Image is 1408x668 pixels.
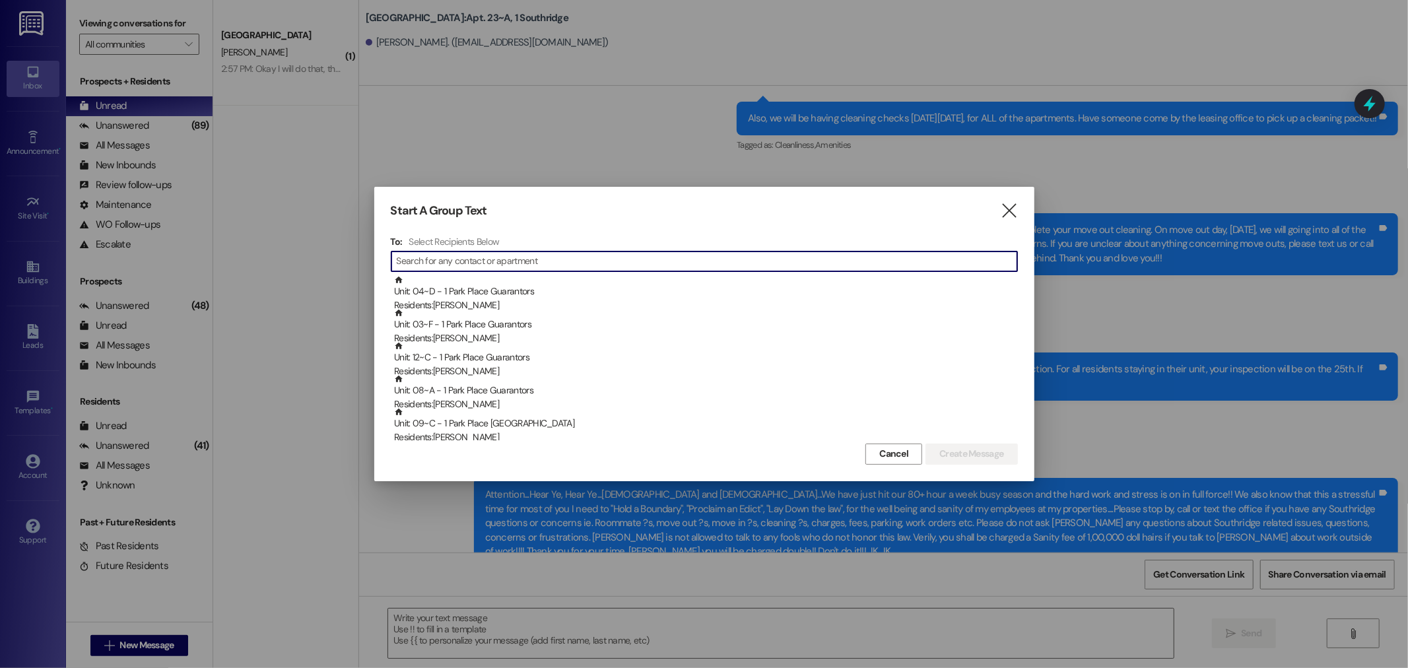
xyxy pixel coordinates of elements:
i:  [1000,204,1018,218]
div: Unit: 04~D - 1 Park Place GuarantorsResidents:[PERSON_NAME] [391,275,1018,308]
div: Unit: 03~F - 1 Park Place Guarantors [394,308,1018,346]
div: Unit: 12~C - 1 Park Place Guarantors [394,341,1018,379]
span: Cancel [879,447,908,461]
h3: To: [391,236,403,248]
h4: Select Recipients Below [409,236,499,248]
button: Create Message [925,444,1017,465]
button: Cancel [865,444,922,465]
div: Unit: 03~F - 1 Park Place GuarantorsResidents:[PERSON_NAME] [391,308,1018,341]
div: Unit: 12~C - 1 Park Place GuarantorsResidents:[PERSON_NAME] [391,341,1018,374]
div: Residents: [PERSON_NAME] [394,430,1018,444]
div: Unit: 09~C - 1 Park Place [GEOGRAPHIC_DATA] [394,407,1018,445]
div: Unit: 08~A - 1 Park Place GuarantorsResidents:[PERSON_NAME] [391,374,1018,407]
div: Residents: [PERSON_NAME] [394,331,1018,345]
div: Residents: [PERSON_NAME] [394,364,1018,378]
div: Unit: 09~C - 1 Park Place [GEOGRAPHIC_DATA]Residents:[PERSON_NAME] [391,407,1018,440]
div: Residents: [PERSON_NAME] [394,298,1018,312]
div: Residents: [PERSON_NAME] [394,397,1018,411]
span: Create Message [939,447,1003,461]
input: Search for any contact or apartment [397,252,1017,271]
h3: Start A Group Text [391,203,487,218]
div: Unit: 04~D - 1 Park Place Guarantors [394,275,1018,313]
div: Unit: 08~A - 1 Park Place Guarantors [394,374,1018,412]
